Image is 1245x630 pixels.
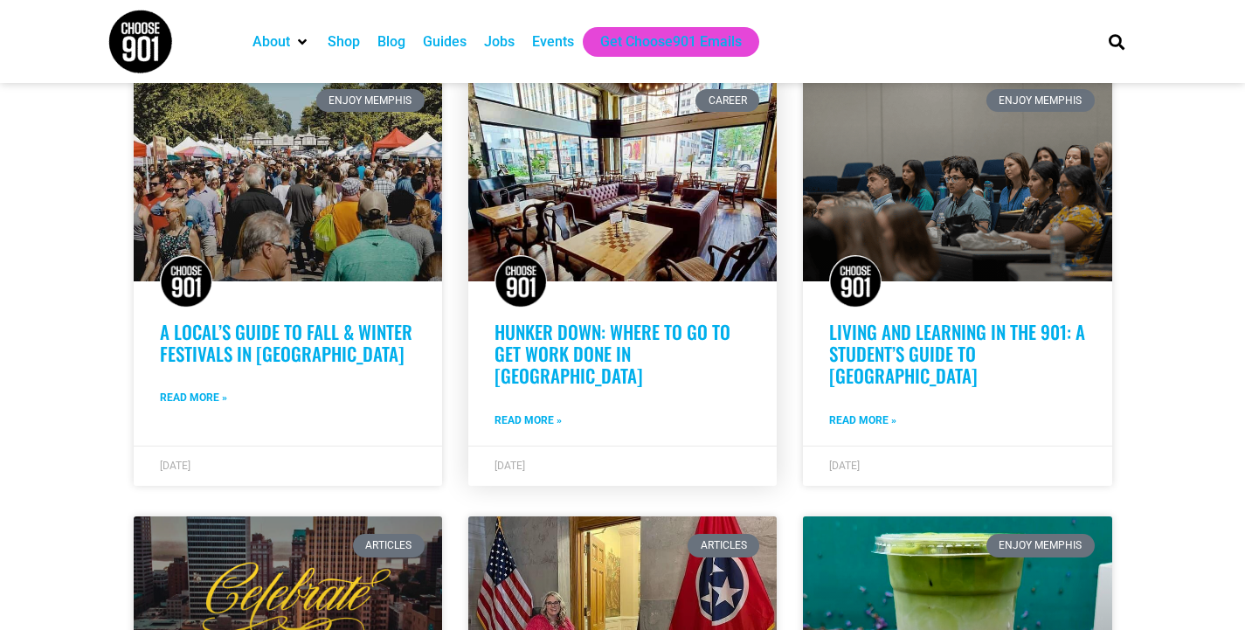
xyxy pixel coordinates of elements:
[495,255,547,308] img: Choose901
[160,318,412,367] a: A Local’s Guide to Fall & Winter Festivals in [GEOGRAPHIC_DATA]
[986,89,1095,112] div: Enjoy Memphis
[316,89,425,112] div: Enjoy Memphis
[484,31,515,52] a: Jobs
[244,27,1079,57] nav: Main nav
[986,534,1095,557] div: Enjoy Memphis
[600,31,742,52] a: Get Choose901 Emails
[160,390,227,405] a: Read more about A Local’s Guide to Fall & Winter Festivals in Memphis
[688,534,759,557] div: Articles
[353,534,425,557] div: Articles
[829,255,882,308] img: Choose901
[328,31,360,52] a: Shop
[244,27,319,57] div: About
[1102,27,1131,56] div: Search
[532,31,574,52] a: Events
[495,460,525,472] span: [DATE]
[377,31,405,52] a: Blog
[829,412,896,428] a: Read more about Living and learning in the 901: A student’s guide to Memphis
[803,72,1111,281] a: A group of students sit attentively in a lecture hall, listening to a presentation. Some have not...
[829,318,1085,389] a: Living and learning in the 901: A student’s guide to [GEOGRAPHIC_DATA]
[695,89,759,112] div: Career
[160,460,190,472] span: [DATE]
[252,31,290,52] a: About
[160,255,212,308] img: Choose901
[423,31,467,52] a: Guides
[495,318,730,389] a: Hunker Down: Where to Go to Get Work Done in [GEOGRAPHIC_DATA]
[829,460,860,472] span: [DATE]
[495,412,562,428] a: Read more about Hunker Down: Where to Go to Get Work Done in Memphis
